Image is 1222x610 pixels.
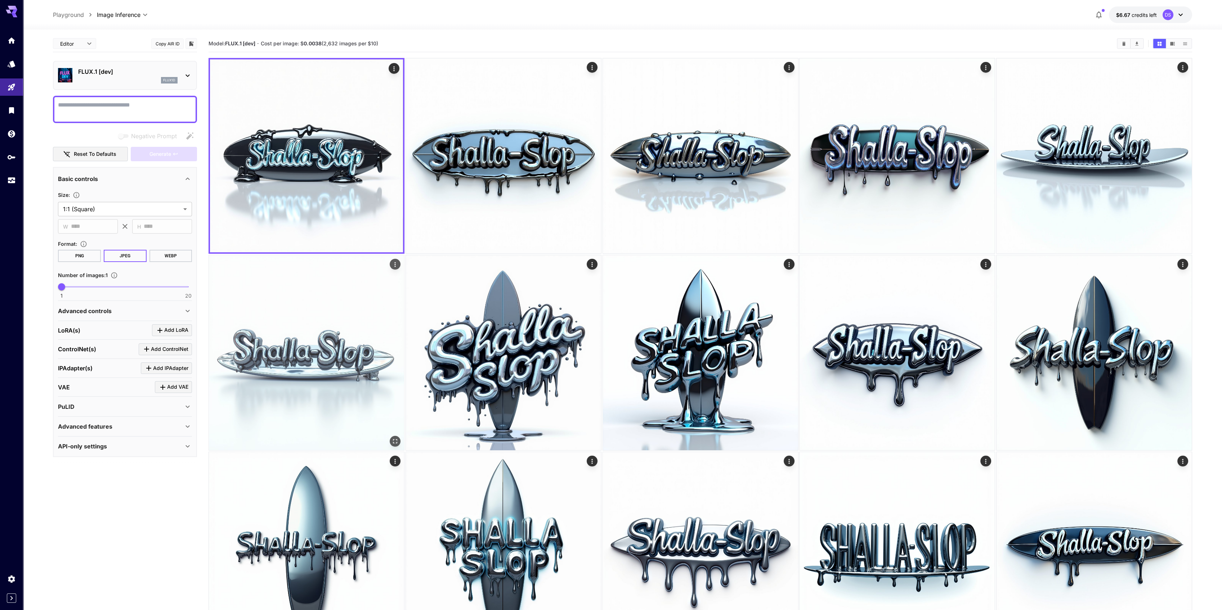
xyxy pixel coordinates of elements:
p: · [257,39,259,48]
div: Actions [587,259,597,270]
img: Z [997,58,1192,253]
span: Model: [209,40,255,46]
div: Actions [980,62,991,73]
div: API Keys [7,153,16,162]
div: Clear ImagesDownload All [1117,38,1144,49]
img: 2Q== [406,58,601,253]
div: Actions [390,259,400,270]
img: Z [406,255,601,450]
button: Reset to defaults [53,147,128,162]
p: PuLID [58,402,75,411]
div: Models [7,59,16,68]
a: Playground [53,10,84,19]
button: Specify how many images to generate in a single request. Each image generation will be charged se... [108,272,121,279]
p: Advanced features [58,422,112,431]
span: 1 [61,292,63,299]
div: Actions [389,63,399,74]
span: Negative prompts are not compatible with the selected model. [117,131,183,140]
img: 2Q== [209,255,404,450]
p: API-only settings [58,442,107,451]
div: Home [7,36,16,45]
button: Clear Images [1118,39,1130,48]
span: Negative Prompt [131,132,177,140]
span: Image Inference [97,10,140,19]
div: Settings [7,574,16,583]
p: IPAdapter(s) [58,364,93,372]
div: Usage [7,176,16,185]
div: Actions [1177,259,1188,270]
p: VAE [58,383,70,392]
button: Show images in list view [1179,39,1191,48]
img: 9k= [603,58,798,253]
div: Actions [980,456,991,466]
div: Playground [7,83,16,92]
div: Actions [980,259,991,270]
img: Z [997,255,1192,450]
div: Actions [783,259,794,270]
p: Basic controls [58,175,98,183]
div: $6.67265 [1116,11,1157,19]
div: Open in fullscreen [390,435,400,446]
button: Click to add ControlNet [139,343,192,355]
button: Show images in video view [1166,39,1179,48]
button: Click to add LoRA [152,324,192,336]
span: H [137,222,141,231]
div: Actions [783,456,794,466]
div: Actions [1177,456,1188,466]
b: 0.0038 [304,40,322,46]
button: WEBP [149,250,192,262]
span: Add IPAdapter [153,364,188,373]
button: Click to add VAE [155,381,192,393]
b: FLUX.1 [dev] [225,40,255,46]
button: Adjust the dimensions of the generated image by specifying its width and height in pixels, or sel... [70,191,83,199]
img: 9k= [800,255,995,450]
div: Actions [587,456,597,466]
span: $6.67 [1116,12,1132,18]
span: Add VAE [167,383,188,392]
div: Advanced features [58,418,192,435]
div: Basic controls [58,170,192,187]
img: 9k= [800,58,995,253]
span: Size : [58,192,70,198]
div: Actions [390,456,400,466]
div: Library [7,106,16,115]
div: DS [1163,9,1173,20]
div: Advanced controls [58,302,192,320]
button: Show images in grid view [1153,39,1166,48]
img: 9k= [210,59,403,252]
p: LoRA(s) [58,326,80,335]
span: 1:1 (Square) [63,205,180,213]
p: ControlNet(s) [58,345,96,353]
div: API-only settings [58,438,192,455]
span: Add ControlNet [151,345,188,354]
nav: breadcrumb [53,10,97,19]
div: PuLID [58,398,192,415]
span: 20 [185,292,192,299]
button: Copy AIR ID [151,39,184,49]
img: Z [603,255,798,450]
button: PNG [58,250,101,262]
p: FLUX.1 [dev] [78,67,178,76]
span: Cost per image: $ (2,632 images per $10) [261,40,378,46]
div: FLUX.1 [dev]flux1d [58,64,192,86]
span: W [63,222,68,231]
button: Add to library [188,39,194,48]
span: Editor [60,40,82,48]
button: JPEG [104,250,147,262]
div: Actions [783,62,794,73]
div: Show images in grid viewShow images in video viewShow images in list view [1152,38,1192,49]
p: flux1d [163,78,175,83]
div: Actions [1177,62,1188,73]
p: Advanced controls [58,307,112,315]
div: Expand sidebar [7,593,16,603]
span: credits left [1132,12,1157,18]
span: Format : [58,241,77,247]
button: Click to add IPAdapter [141,362,192,374]
button: Choose the file format for the output image. [77,240,90,248]
div: Actions [587,62,597,73]
button: Download All [1131,39,1143,48]
span: Add LoRA [164,326,188,335]
span: Number of images : 1 [58,272,108,278]
div: Wallet [7,129,16,138]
